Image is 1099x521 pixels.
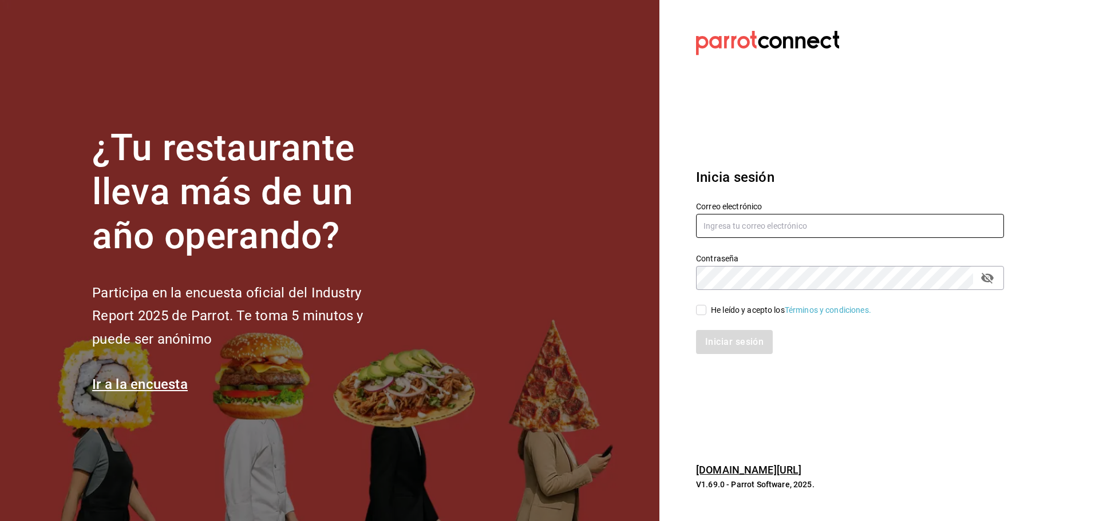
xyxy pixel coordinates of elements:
h2: Participa en la encuesta oficial del Industry Report 2025 de Parrot. Te toma 5 minutos y puede se... [92,281,401,351]
input: Ingresa tu correo electrónico [696,214,1004,238]
h3: Inicia sesión [696,167,1004,188]
div: He leído y acepto los [711,304,871,316]
p: V1.69.0 - Parrot Software, 2025. [696,479,1004,490]
a: Términos y condiciones. [785,305,871,315]
label: Contraseña [696,254,1004,263]
button: passwordField [978,268,997,288]
a: [DOMAIN_NAME][URL] [696,464,801,476]
a: Ir a la encuesta [92,376,188,392]
h1: ¿Tu restaurante lleva más de un año operando? [92,126,401,258]
label: Correo electrónico [696,202,1004,210]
